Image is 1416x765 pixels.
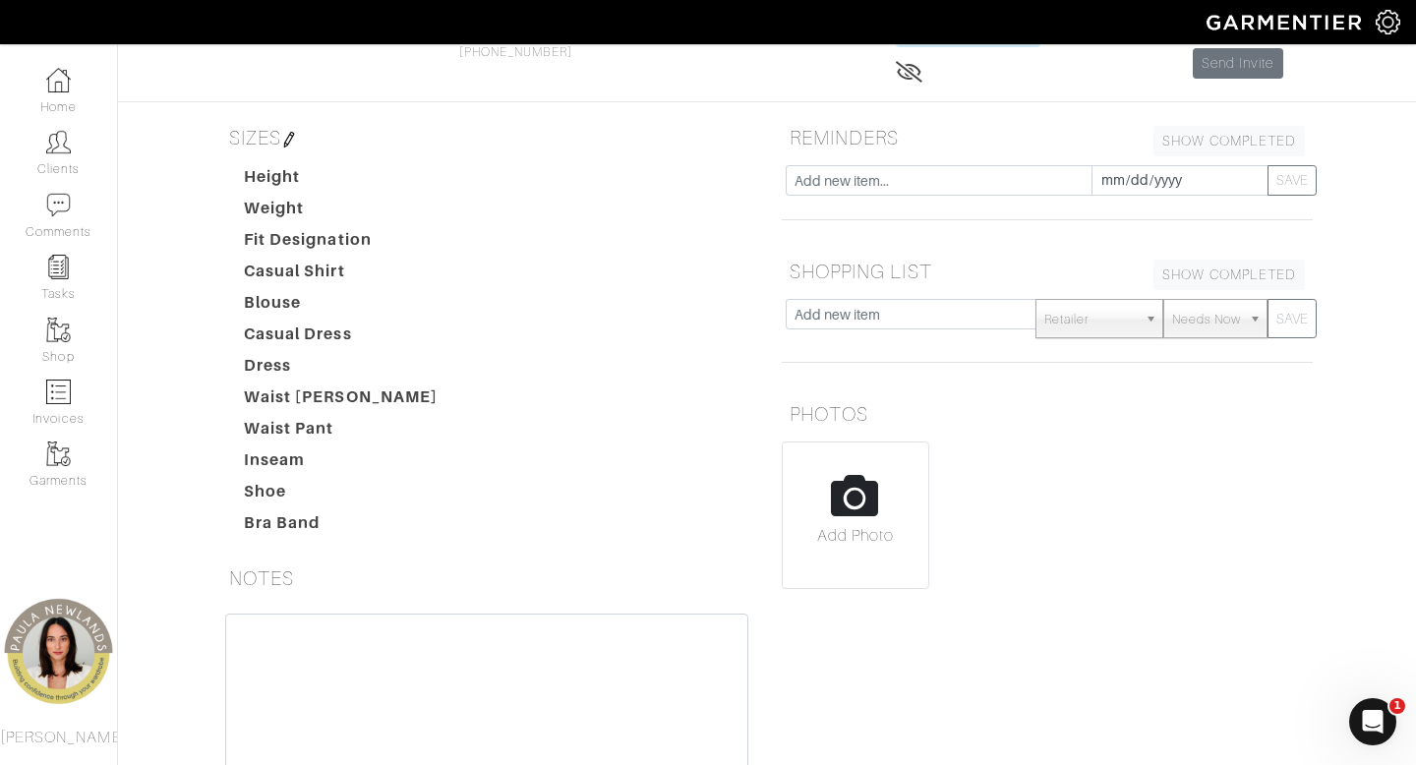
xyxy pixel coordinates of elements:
[1172,300,1241,339] span: Needs Now
[1153,260,1305,290] a: SHOW COMPLETED
[229,385,453,417] dt: Waist [PERSON_NAME]
[786,165,1092,196] input: Add new item...
[46,441,71,466] img: garments-icon-b7da505a4dc4fd61783c78ac3ca0ef83fa9d6f193b1c9dc38574b1d14d53ca28.png
[221,118,752,157] h5: SIZES
[229,480,453,511] dt: Shoe
[229,323,453,354] dt: Casual Dress
[229,197,453,228] dt: Weight
[1268,165,1317,196] button: SAVE
[229,228,453,260] dt: Fit Designation
[46,318,71,342] img: garments-icon-b7da505a4dc4fd61783c78ac3ca0ef83fa9d6f193b1c9dc38574b1d14d53ca28.png
[229,291,453,323] dt: Blouse
[229,354,453,385] dt: Dress
[1153,126,1305,156] a: SHOW COMPLETED
[782,394,1313,434] h5: PHOTOS
[1193,48,1283,79] a: Send Invite
[1268,299,1317,338] button: SAVE
[1044,300,1137,339] span: Retailer
[229,448,453,480] dt: Inseam
[1389,698,1405,714] span: 1
[46,68,71,92] img: dashboard-icon-dbcd8f5a0b271acd01030246c82b418ddd0df26cd7fceb0bd07c9910d44c42f6.png
[1376,10,1400,34] img: gear-icon-white-bd11855cb880d31180b6d7d6211b90ccbf57a29d726f0c71d8c61bd08dd39cc2.png
[229,511,453,543] dt: Bra Band
[221,559,752,598] h5: NOTES
[46,130,71,154] img: clients-icon-6bae9207a08558b7cb47a8932f037763ab4055f8c8b6bfacd5dc20c3e0201464.png
[782,118,1313,157] h5: REMINDERS
[46,380,71,404] img: orders-icon-0abe47150d42831381b5fb84f609e132dff9fe21cb692f30cb5eec754e2cba89.png
[229,417,453,448] dt: Waist Pant
[229,260,453,291] dt: Casual Shirt
[1197,5,1376,39] img: garmentier-logo-header-white-b43fb05a5012e4ada735d5af1a66efaba907eab6374d6393d1fbf88cb4ef424d.png
[1349,698,1396,745] iframe: Intercom live chat
[786,299,1036,329] input: Add new item
[229,165,453,197] dt: Height
[46,193,71,217] img: comment-icon-a0a6a9ef722e966f86d9cbdc48e553b5cf19dbc54f86b18d962a5391bc8f6eb6.png
[782,252,1313,291] h5: SHOPPING LIST
[281,132,297,147] img: pen-cf24a1663064a2ec1b9c1bd2387e9de7a2fa800b781884d57f21acf72779bad2.png
[46,255,71,279] img: reminder-icon-8004d30b9f0a5d33ae49ab947aed9ed385cf756f9e5892f1edd6e32f2345188e.png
